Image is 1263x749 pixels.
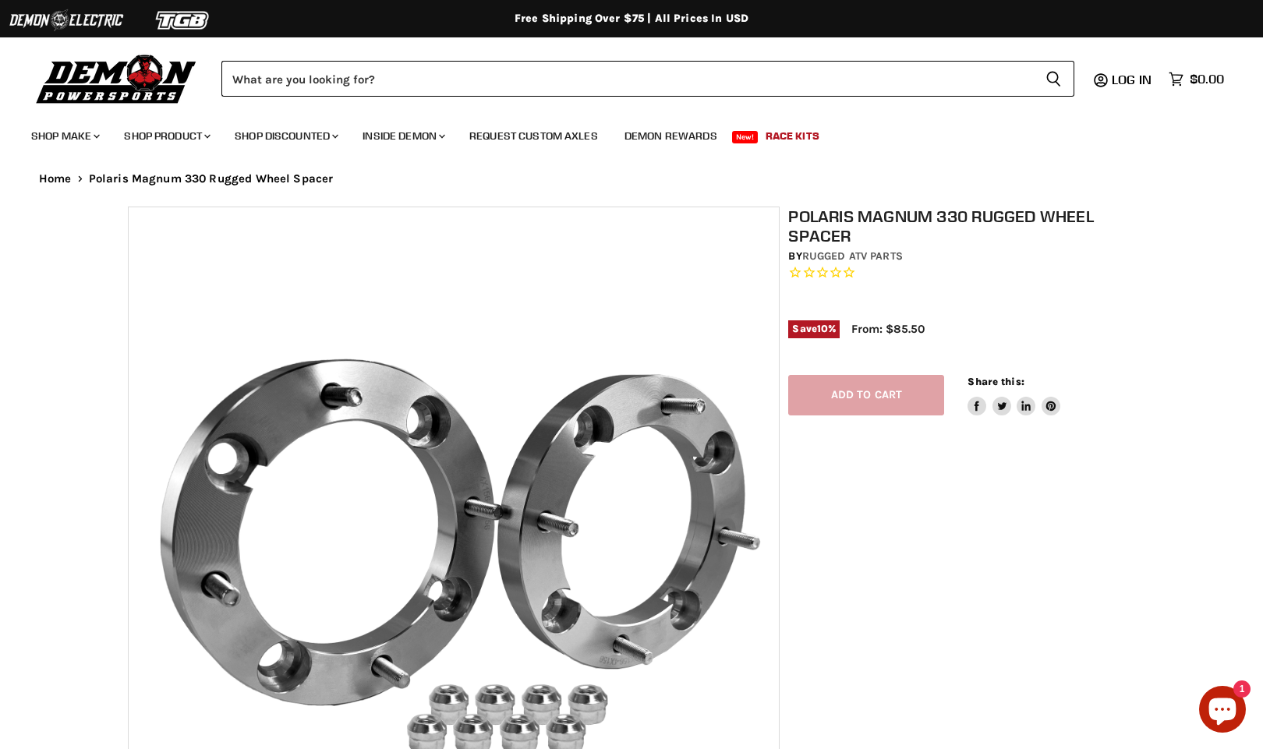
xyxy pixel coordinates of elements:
span: Share this: [968,376,1024,387]
span: Save % [788,320,840,337]
ul: Main menu [19,114,1220,152]
img: Demon Electric Logo 2 [8,5,125,35]
inbox-online-store-chat: Shopify online store chat [1194,686,1251,737]
a: Request Custom Axles [458,120,610,152]
form: Product [221,61,1074,97]
input: Search [221,61,1033,97]
div: Free Shipping Over $75 | All Prices In USD [8,12,1255,26]
a: Log in [1105,72,1161,87]
a: Race Kits [754,120,831,152]
nav: Breadcrumbs [8,172,1255,185]
aside: Share this: [968,375,1060,416]
a: Shop Discounted [223,120,348,152]
span: $0.00 [1190,72,1224,87]
span: From: $85.50 [851,322,925,336]
a: Demon Rewards [613,120,729,152]
a: Shop Make [19,120,109,152]
span: Rated 0.0 out of 5 stars 0 reviews [788,265,1144,281]
a: $0.00 [1161,68,1232,90]
button: Search [1033,61,1074,97]
a: Inside Demon [351,120,455,152]
h1: Polaris Magnum 330 Rugged Wheel Spacer [788,207,1144,246]
img: TGB Logo 2 [125,5,242,35]
div: by [788,248,1144,265]
a: Home [39,172,72,185]
span: Log in [1112,72,1152,87]
img: Demon Powersports [31,51,202,106]
span: Polaris Magnum 330 Rugged Wheel Spacer [89,172,334,185]
span: 10 [817,323,828,334]
a: Shop Product [112,120,220,152]
a: Rugged ATV Parts [802,249,903,263]
span: New! [732,131,759,143]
